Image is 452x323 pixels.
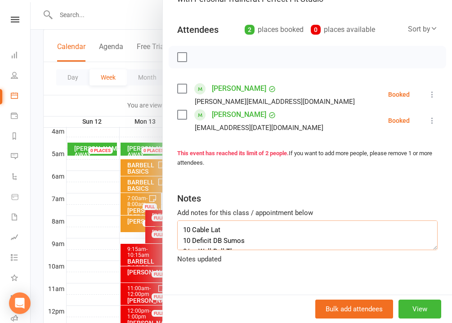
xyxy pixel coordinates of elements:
[9,292,31,314] div: Open Intercom Messenger
[11,46,31,66] a: Dashboard
[177,23,219,36] div: Attendees
[195,96,355,108] div: [PERSON_NAME][EMAIL_ADDRESS][DOMAIN_NAME]
[11,107,31,127] a: Payments
[315,300,393,319] button: Bulk add attendees
[177,207,438,218] div: Add notes for this class / appointment below
[177,149,438,168] div: If you want to add more people, please remove 1 or more attendees.
[388,91,410,98] div: Booked
[245,25,255,35] div: 2
[177,192,201,205] div: Notes
[177,150,289,157] strong: This event has reached its limit of 2 people.
[11,86,31,107] a: Calendar
[388,117,410,124] div: Booked
[11,127,31,147] a: Reports
[195,122,323,134] div: [EMAIL_ADDRESS][DATE][DOMAIN_NAME]
[245,23,304,36] div: places booked
[311,25,321,35] div: 0
[212,81,266,96] a: [PERSON_NAME]
[408,23,438,35] div: Sort by
[11,269,31,289] a: What's New
[311,23,375,36] div: places available
[398,300,441,319] button: View
[11,228,31,248] a: Assessments
[11,188,31,208] a: Product Sales
[11,289,31,309] a: General attendance kiosk mode
[212,108,266,122] a: [PERSON_NAME]
[177,254,438,265] div: Notes updated
[11,66,31,86] a: People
